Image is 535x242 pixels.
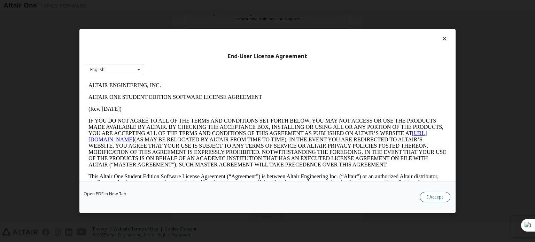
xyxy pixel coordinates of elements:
[420,192,450,202] button: I Accept
[3,38,361,88] p: IF YOU DO NOT AGREE TO ALL OF THE TERMS AND CONDITIONS SET FORTH BELOW, YOU MAY NOT ACCESS OR USE...
[3,26,361,33] p: (Rev. [DATE])
[3,15,361,21] p: ALTAIR ONE STUDENT EDITION SOFTWARE LICENSE AGREEMENT
[90,68,104,72] div: English
[84,192,126,196] a: Open PDF in New Tab
[3,51,341,63] a: [URL][DOMAIN_NAME]
[3,3,361,9] p: ALTAIR ENGINEERING, INC.
[3,94,361,119] p: This Altair One Student Edition Software License Agreement (“Agreement”) is between Altair Engine...
[86,53,449,60] div: End-User License Agreement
